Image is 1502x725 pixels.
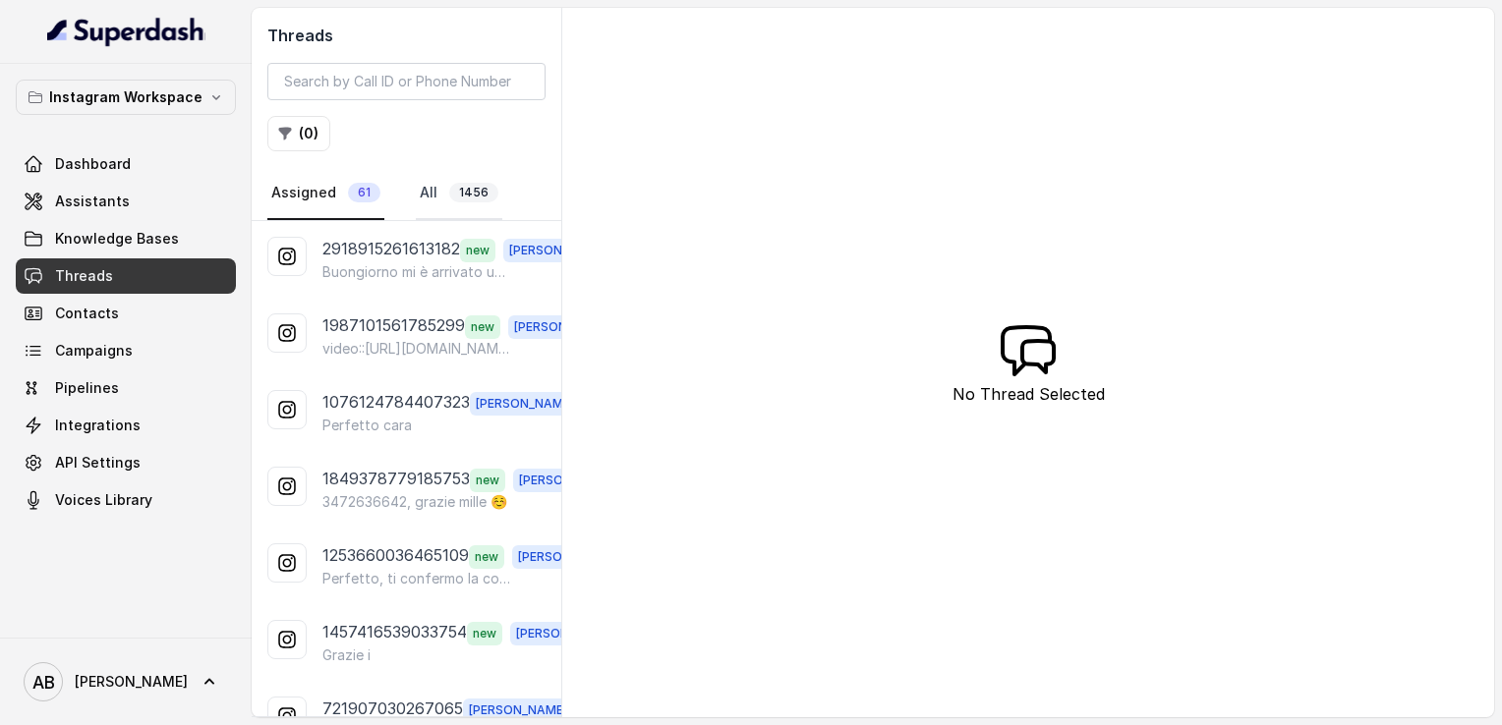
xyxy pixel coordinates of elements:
span: [PERSON_NAME] [512,545,622,569]
span: new [465,315,500,339]
span: Assistants [55,192,130,211]
span: Knowledge Bases [55,229,179,249]
a: Campaigns [16,333,236,368]
span: new [460,239,495,262]
a: Pipelines [16,370,236,406]
a: Assigned61 [267,167,384,220]
a: Knowledge Bases [16,221,236,256]
p: Perfetto, ti confermo la consulenza gratuita per [DATE]. Quando potrai, fammi sapere l’orario che... [322,569,511,588]
a: Integrations [16,408,236,443]
a: All1456 [416,167,502,220]
p: 721907030267065 [322,697,463,722]
a: Threads [16,258,236,294]
span: Voices Library [55,490,152,510]
span: Integrations [55,416,141,435]
span: new [467,622,502,645]
a: Contacts [16,296,236,331]
p: 1076124784407323 [322,390,470,416]
p: 2918915261613182 [322,237,460,262]
span: 1456 [449,183,498,202]
span: [PERSON_NAME] [513,469,623,492]
img: light.svg [47,16,205,47]
span: new [469,545,504,569]
p: 1253660036465109 [322,543,469,569]
span: Dashboard [55,154,131,174]
p: 1987101561785299 [322,313,465,339]
nav: Tabs [267,167,546,220]
span: Threads [55,266,113,286]
a: Dashboard [16,146,236,182]
span: 61 [348,183,380,202]
span: Pipelines [55,378,119,398]
button: (0) [267,116,330,151]
h2: Threads [267,24,546,47]
input: Search by Call ID or Phone Number [267,63,546,100]
p: 1849378779185753 [322,467,470,492]
span: API Settings [55,453,141,473]
a: Voices Library [16,482,236,518]
span: [PERSON_NAME] [510,622,620,645]
span: Campaigns [55,341,133,361]
span: [PERSON_NAME] [508,315,618,339]
span: Contacts [55,304,119,323]
span: [PERSON_NAME] [470,392,580,416]
a: Assistants [16,184,236,219]
button: Instagram Workspace [16,80,236,115]
p: video::[URL][DOMAIN_NAME] [322,339,511,359]
a: API Settings [16,445,236,480]
p: 3472636642, grazie mille ☺️ [322,492,507,512]
p: Buongiorno mi è arrivato un messaggio sul telefono riguardo l'appuntamento conoscitivo per il met... [322,262,511,282]
a: [PERSON_NAME] [16,654,236,709]
text: AB [32,672,55,693]
p: Grazie i [322,645,371,665]
span: new [470,469,505,492]
p: 1457416539033754 [322,620,467,645]
p: Perfetto cara [322,416,412,435]
p: No Thread Selected [953,382,1105,406]
p: Instagram Workspace [49,85,202,109]
span: [PERSON_NAME] [503,239,613,262]
span: [PERSON_NAME] [75,672,188,692]
span: [PERSON_NAME] [463,698,573,722]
